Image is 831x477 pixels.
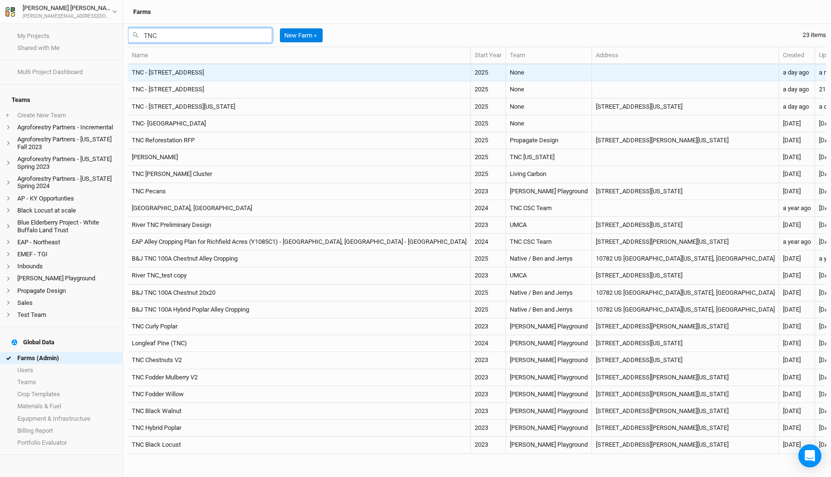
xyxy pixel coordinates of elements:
[592,267,779,284] td: [STREET_ADDRESS][US_STATE]
[506,47,592,64] th: Team
[471,251,506,267] td: 2025
[23,13,112,20] div: [PERSON_NAME][EMAIL_ADDRESS][DOMAIN_NAME]
[506,403,592,420] td: [PERSON_NAME] Playground
[783,255,801,262] span: Aug 17, 2023 2:21 PM
[471,403,506,420] td: 2023
[506,132,592,149] td: Propagate Design
[783,323,801,330] span: Aug 15, 2023 5:12 PM
[128,369,471,386] td: TNC Fodder Mulberry V2
[783,306,801,313] span: Aug 17, 2023 2:29 PM
[471,420,506,437] td: 2023
[592,285,779,301] td: 10782 US [GEOGRAPHIC_DATA][US_STATE], [GEOGRAPHIC_DATA]
[783,390,801,398] span: Jul 6, 2023 6:24 PM
[783,238,811,245] span: Oct 22, 2024 12:19 PM
[128,420,471,437] td: TNC Hybrid Poplar
[506,166,592,183] td: Living Carbon
[23,3,112,13] div: [PERSON_NAME] [PERSON_NAME]
[592,301,779,318] td: 10782 US [GEOGRAPHIC_DATA][US_STATE], [GEOGRAPHIC_DATA]
[592,251,779,267] td: 10782 US [GEOGRAPHIC_DATA][US_STATE], [GEOGRAPHIC_DATA]
[128,183,471,200] td: TNC Pecans
[783,356,801,364] span: Jul 13, 2023 9:44 AM
[783,153,801,161] span: May 28, 2025 9:37 AM
[783,137,801,144] span: Jan 30, 2025 5:36 PM
[506,301,592,318] td: Native / Ben and Jerrys
[128,285,471,301] td: B&J TNC 100A Chestnut 20x20
[506,115,592,132] td: None
[471,369,506,386] td: 2023
[471,318,506,335] td: 2023
[128,64,471,81] td: TNC - [STREET_ADDRESS]
[471,285,506,301] td: 2025
[506,183,592,200] td: [PERSON_NAME] Playground
[779,47,815,64] th: Created
[471,64,506,81] td: 2025
[128,132,471,149] td: TNC Reforestation RFP
[506,267,592,284] td: UMCA
[783,221,801,228] span: Nov 21, 2023 11:26 AM
[471,352,506,369] td: 2023
[133,8,151,16] h3: Farms
[783,103,809,110] span: Sep 9, 2025 11:16 AM
[471,115,506,132] td: 2025
[6,90,117,110] h4: Teams
[783,86,809,93] span: Sep 9, 2025 11:19 AM
[506,81,592,98] td: None
[128,217,471,234] td: River TNC Preliminary Design
[471,47,506,64] th: Start Year
[471,386,506,403] td: 2023
[471,200,506,217] td: 2024
[471,335,506,352] td: 2024
[128,81,471,98] td: TNC - [STREET_ADDRESS]
[783,120,801,127] span: May 22, 2025 12:00 PM
[128,234,471,251] td: EAP Alley Cropping Plan for Richfield Acres (Y1085C1) - [GEOGRAPHIC_DATA], [GEOGRAPHIC_DATA] - [G...
[506,369,592,386] td: [PERSON_NAME] Playground
[592,318,779,335] td: [STREET_ADDRESS][PERSON_NAME][US_STATE]
[128,99,471,115] td: TNC - [STREET_ADDRESS][US_STATE]
[506,200,592,217] td: TNC CSC Team
[506,217,592,234] td: UMCA
[783,441,801,448] span: Jun 15, 2023 12:56 PM
[783,272,801,279] span: Jan 26, 2024 2:13 PM
[128,335,471,352] td: Longleaf Pine (TNC)
[592,420,779,437] td: [STREET_ADDRESS][PERSON_NAME][US_STATE]
[128,251,471,267] td: B&J TNC 100A Chestnut Alley Cropping
[128,437,471,453] td: TNC Black Locust
[471,99,506,115] td: 2025
[592,47,779,64] th: Address
[506,437,592,453] td: [PERSON_NAME] Playground
[128,318,471,335] td: TNC Curly Poplar
[506,386,592,403] td: [PERSON_NAME] Playground
[471,81,506,98] td: 2025
[471,437,506,453] td: 2023
[803,31,826,39] div: 23 items
[783,289,801,296] span: Aug 17, 2023 2:27 PM
[128,267,471,284] td: River TNC_test copy
[506,335,592,352] td: [PERSON_NAME] Playground
[783,69,809,76] span: Sep 9, 2025 10:04 AM
[592,132,779,149] td: [STREET_ADDRESS][PERSON_NAME][US_STATE]
[471,166,506,183] td: 2025
[471,183,506,200] td: 2023
[471,132,506,149] td: 2025
[592,183,779,200] td: [STREET_ADDRESS][US_STATE]
[128,200,471,217] td: [GEOGRAPHIC_DATA], [GEOGRAPHIC_DATA]
[280,28,323,43] button: New Farm＋
[128,166,471,183] td: TNC [PERSON_NAME] Cluster
[471,234,506,251] td: 2024
[12,339,54,346] div: Global Data
[592,352,779,369] td: [STREET_ADDRESS][US_STATE]
[783,204,811,212] span: Sep 25, 2024 6:38 PM
[471,217,506,234] td: 2023
[783,339,801,347] span: Jun 1, 2023 2:44 PM
[128,386,471,403] td: TNC Fodder Willow
[592,217,779,234] td: [STREET_ADDRESS][US_STATE]
[506,352,592,369] td: [PERSON_NAME] Playground
[128,28,272,43] input: Search by project name or team
[783,424,801,431] span: Jun 21, 2023 5:02 PM
[592,403,779,420] td: [STREET_ADDRESS][PERSON_NAME][US_STATE]
[506,420,592,437] td: [PERSON_NAME] Playground
[128,403,471,420] td: TNC Black Walnut
[128,352,471,369] td: TNC Chestnuts V2
[592,234,779,251] td: [STREET_ADDRESS][PERSON_NAME][US_STATE]
[783,170,801,177] span: May 22, 2025 12:09 PM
